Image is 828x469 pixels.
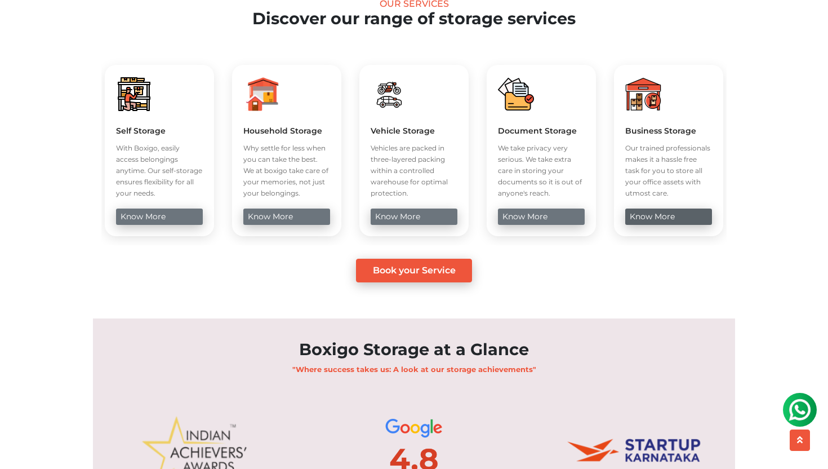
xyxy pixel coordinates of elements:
[292,365,536,374] b: "Where success takes us: A look at our storage achievements"
[498,126,584,136] h5: Document Storage
[11,11,34,34] img: whatsapp-icon.svg
[243,76,279,112] img: boxigo_packers_and_movers_huge_savings
[93,340,735,360] h2: Boxigo Storage at a Glance
[116,76,152,112] img: boxigo_packers_and_movers_huge_savings
[371,76,407,112] img: boxigo_packers_and_movers_huge_savings
[625,126,711,136] h5: Business Storage
[33,9,795,29] h2: Discover our range of storage services
[498,143,584,199] p: We take privacy very serious. We take extra care in storing your documents so it is out of anyone...
[498,209,584,225] a: know more
[371,143,457,199] p: Vehicles are packed in three-layered packing within a controlled warehouse for optimal protection.
[625,76,661,112] img: boxigo_packers_and_movers_huge_savings
[243,126,330,136] h5: Household Storage
[356,259,473,282] a: Book your Service
[625,209,711,225] a: know more
[790,430,810,451] button: scroll up
[116,143,202,199] p: With Boxigo, easily access belongings anytime. Our self-storage ensures flexibility for all your ...
[243,143,330,199] p: Why settle for less when you can take the best. We at boxigo take care of your memories, not just...
[625,143,711,199] p: Our trained professionals makes it a hassle free task for you to store all your office assets wit...
[116,126,202,136] h5: Self Storage
[371,209,457,225] a: know more
[116,209,202,225] a: know more
[371,126,457,136] h5: Vehicle Storage
[243,209,330,225] a: know more
[498,76,534,112] img: boxigo_packers_and_movers_huge_savings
